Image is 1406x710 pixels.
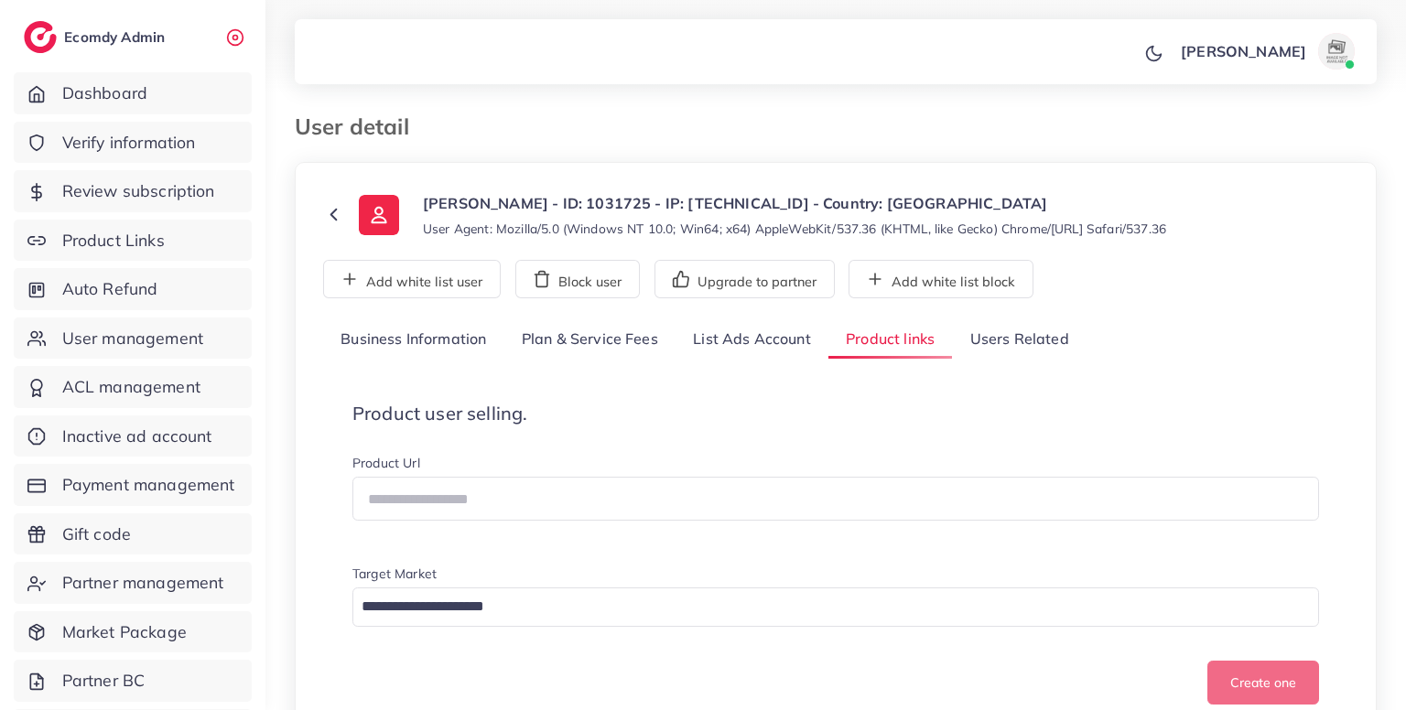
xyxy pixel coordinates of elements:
a: Business Information [323,320,504,360]
span: Payment management [62,473,235,497]
img: logo [24,21,57,53]
a: Payment management [14,464,252,506]
span: Market Package [62,620,187,644]
span: Partner BC [62,669,146,693]
a: Product links [828,320,952,360]
button: Upgrade to partner [654,260,835,298]
button: Block user [515,260,640,298]
span: User management [62,327,203,350]
a: Product Links [14,220,252,262]
a: Gift code [14,513,252,555]
a: User management [14,317,252,360]
a: Auto Refund [14,268,252,310]
p: [PERSON_NAME] [1181,40,1306,62]
a: List Ads Account [676,320,828,360]
button: Add white list user [323,260,501,298]
h2: Ecomdy Admin [64,28,169,46]
small: User Agent: Mozilla/5.0 (Windows NT 10.0; Win64; x64) AppleWebKit/537.36 (KHTML, like Gecko) Chro... [423,220,1166,238]
span: Partner management [62,571,224,595]
a: Inactive ad account [14,415,252,457]
p: [PERSON_NAME] - ID: 1031725 - IP: [TECHNICAL_ID] - Country: [GEOGRAPHIC_DATA] [423,192,1166,214]
span: Product Links [62,229,165,253]
a: Partner BC [14,660,252,702]
h3: User detail [295,113,424,140]
button: Create one [1207,661,1319,705]
a: Users Related [952,320,1086,360]
span: Dashboard [62,81,147,105]
span: Gift code [62,522,131,546]
a: Review subscription [14,170,252,212]
span: Auto Refund [62,277,158,301]
span: ACL management [62,375,200,399]
a: Plan & Service Fees [504,320,676,360]
label: Target Market [352,565,437,583]
a: Partner management [14,562,252,604]
span: Inactive ad account [62,425,212,448]
span: Verify information [62,131,196,155]
div: Search for option [352,587,1319,627]
h4: Product user selling. [352,403,1319,425]
span: Review subscription [62,179,215,203]
a: Dashboard [14,72,252,114]
a: ACL management [14,366,252,408]
a: Verify information [14,122,252,164]
img: ic-user-info.36bf1079.svg [359,195,399,235]
label: Product Url [352,454,420,472]
button: Add white list block [849,260,1033,298]
input: Search for option [355,593,1295,621]
a: logoEcomdy Admin [24,21,169,53]
img: avatar [1318,33,1355,70]
a: [PERSON_NAME]avatar [1171,33,1362,70]
a: Market Package [14,611,252,653]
